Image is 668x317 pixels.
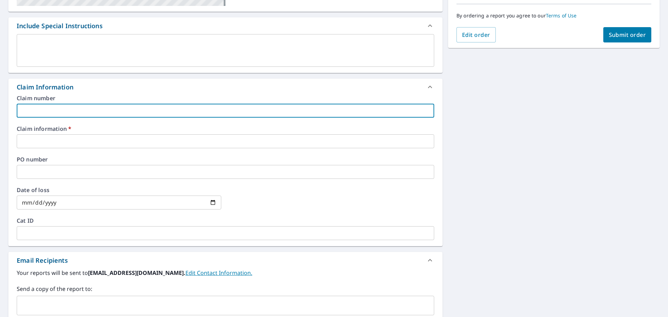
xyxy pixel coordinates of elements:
button: Edit order [456,27,496,42]
div: Email Recipients [17,256,68,265]
b: [EMAIL_ADDRESS][DOMAIN_NAME]. [88,269,185,277]
label: PO number [17,157,434,162]
a: EditContactInfo [185,269,252,277]
div: Claim Information [17,82,73,92]
button: Submit order [603,27,652,42]
p: By ordering a report you agree to our [456,13,651,19]
div: Include Special Instructions [17,21,103,31]
div: Include Special Instructions [8,17,443,34]
label: Your reports will be sent to [17,269,434,277]
span: Submit order [609,31,646,39]
span: Edit order [462,31,490,39]
label: Date of loss [17,187,221,193]
label: Claim number [17,95,434,101]
label: Claim information [17,126,434,132]
a: Terms of Use [546,12,577,19]
div: Claim Information [8,79,443,95]
label: Send a copy of the report to: [17,285,434,293]
label: Cat ID [17,218,434,223]
div: Email Recipients [8,252,443,269]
